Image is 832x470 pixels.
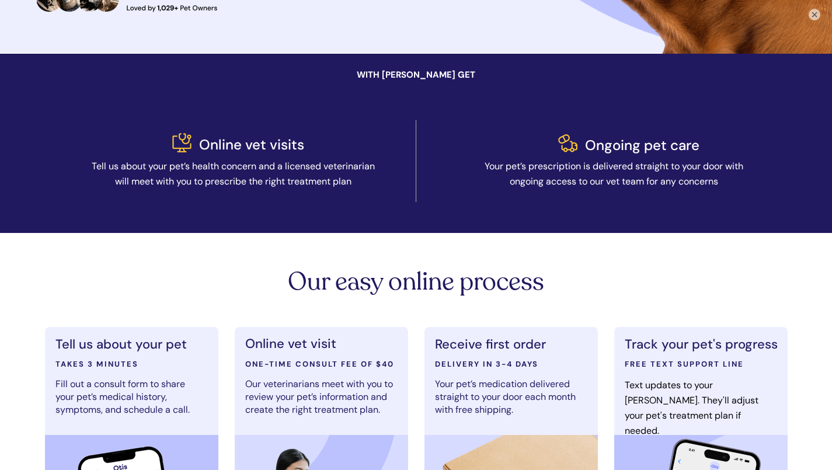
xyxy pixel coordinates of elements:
span: WITH [PERSON_NAME] GET [357,69,475,81]
span: Online vet visits [199,135,304,154]
span: Tell us about your pet’s health concern and a licensed veterinarian will meet with you to prescri... [92,160,375,187]
span: Your pet’s prescription is delivered straight to your door with ongoing access to our vet team fo... [485,160,743,187]
span: Our veterinarians meet with you to review your pet’s information and create the right treatment p... [245,378,393,416]
span: Text updates to your [PERSON_NAME]. They'll adjust your pet's treatment plan if needed. [625,379,758,437]
span: Ongoing pet care [585,136,699,154]
span: Online vet visit [245,335,336,352]
span: DELIVERY IN 3-4 DAYS [435,359,538,369]
span: FREE TEXT SUPPORT LINE [625,359,744,369]
span: ONE-TIME CONSULT FEE OF $40 [245,359,394,369]
span: Our easy online process [288,265,544,298]
span: TAKES 3 MINUTES [55,359,138,369]
button: × [809,9,820,20]
span: Fill out a consult form to share your pet’s medical history, symptoms, and schedule a call. [55,378,190,416]
span: Receive first order [435,336,546,353]
span: Tell us about your pet [55,336,187,353]
span: Track your pet's progress [625,336,778,353]
span: Your pet’s medication delivered straight to your door each month with free shipping. [435,378,576,416]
